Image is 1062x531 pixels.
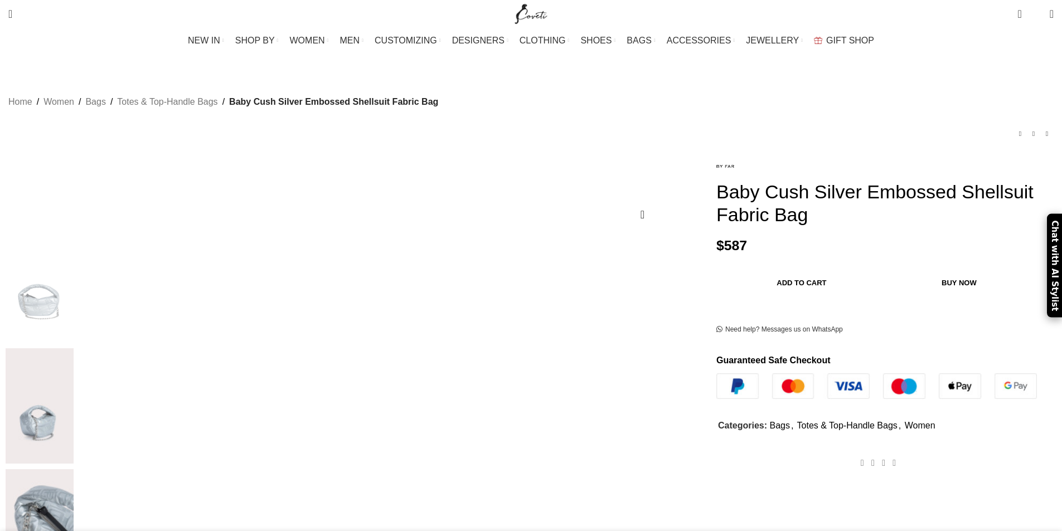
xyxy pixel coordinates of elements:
[627,30,655,52] a: BAGS
[1013,127,1027,140] a: Previous product
[520,30,570,52] a: CLOTHING
[889,455,900,471] a: WhatsApp social link
[235,30,279,52] a: SHOP BY
[1019,6,1027,14] span: 0
[290,30,329,52] a: WOMEN
[235,35,275,46] span: SHOP BY
[716,181,1054,226] h1: Baby Cush Silver Embossed Shellsuit Fabric Bag
[627,35,651,46] span: BAGS
[1012,3,1027,25] a: 0
[899,418,901,433] span: ,
[878,455,889,471] a: Pinterest social link
[667,30,735,52] a: ACCESSORIES
[667,35,731,46] span: ACCESSORIES
[3,30,1059,52] div: Main navigation
[867,455,878,471] a: X social link
[716,238,747,253] bdi: 587
[375,30,441,52] a: CUSTOMIZING
[769,421,789,430] a: Bags
[1032,11,1041,20] span: 0
[8,95,32,109] a: Home
[580,30,615,52] a: SHOES
[716,355,831,365] strong: Guaranteed Safe Checkout
[716,238,724,253] span: $
[8,95,438,109] nav: Breadcrumb
[887,271,1031,295] button: Buy now
[6,348,74,464] img: By Far Baby Cush Silver Embossed Shellsuit Fabric Bag bag
[512,8,550,18] a: Site logo
[520,35,566,46] span: CLOTHING
[188,35,220,46] span: NEW IN
[716,325,843,334] a: Need help? Messages us on WhatsApp
[43,95,74,109] a: Women
[1030,3,1041,25] div: My Wishlist
[746,30,803,52] a: JEWELLERY
[716,157,734,175] img: By Far
[746,35,799,46] span: JEWELLERY
[117,95,217,109] a: Totes & Top-Handle Bags
[1040,127,1054,140] a: Next product
[229,95,438,109] span: Baby Cush Silver Embossed Shellsuit Fabric Bag
[3,3,18,25] a: Search
[791,418,793,433] span: ,
[85,95,105,109] a: Bags
[452,35,505,46] span: DESIGNERS
[580,35,612,46] span: SHOES
[375,35,437,46] span: CUSTOMIZING
[814,37,822,44] img: GiftBag
[6,227,74,343] img: Coveti
[290,35,325,46] span: WOMEN
[814,30,874,52] a: GIFT SHOP
[340,30,363,52] a: MEN
[905,421,935,430] a: Women
[452,30,508,52] a: DESIGNERS
[718,421,767,430] span: Categories:
[857,455,867,471] a: Facebook social link
[722,271,881,295] button: Add to cart
[826,35,874,46] span: GIFT SHOP
[716,373,1037,399] img: guaranteed-safe-checkout-bordered.j
[797,421,898,430] a: Totes & Top-Handle Bags
[188,30,224,52] a: NEW IN
[340,35,360,46] span: MEN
